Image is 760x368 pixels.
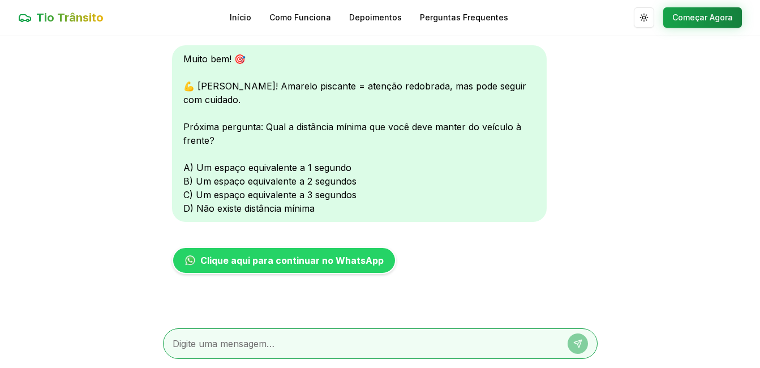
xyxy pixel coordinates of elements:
span: Clique aqui para continuar no WhatsApp [200,254,384,267]
span: Tio Trânsito [36,10,104,25]
a: Tio Trânsito [18,10,104,25]
div: Muito bem! 🎯 💪 [PERSON_NAME]! Amarelo piscante = atenção redobrada, mas pode seguir com cuidado. ... [172,45,547,222]
a: Como Funciona [269,12,331,23]
a: Início [230,12,251,23]
button: Começar Agora [663,7,742,28]
a: Clique aqui para continuar no WhatsApp [172,247,396,274]
a: Depoimentos [349,12,402,23]
a: Perguntas Frequentes [420,12,508,23]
